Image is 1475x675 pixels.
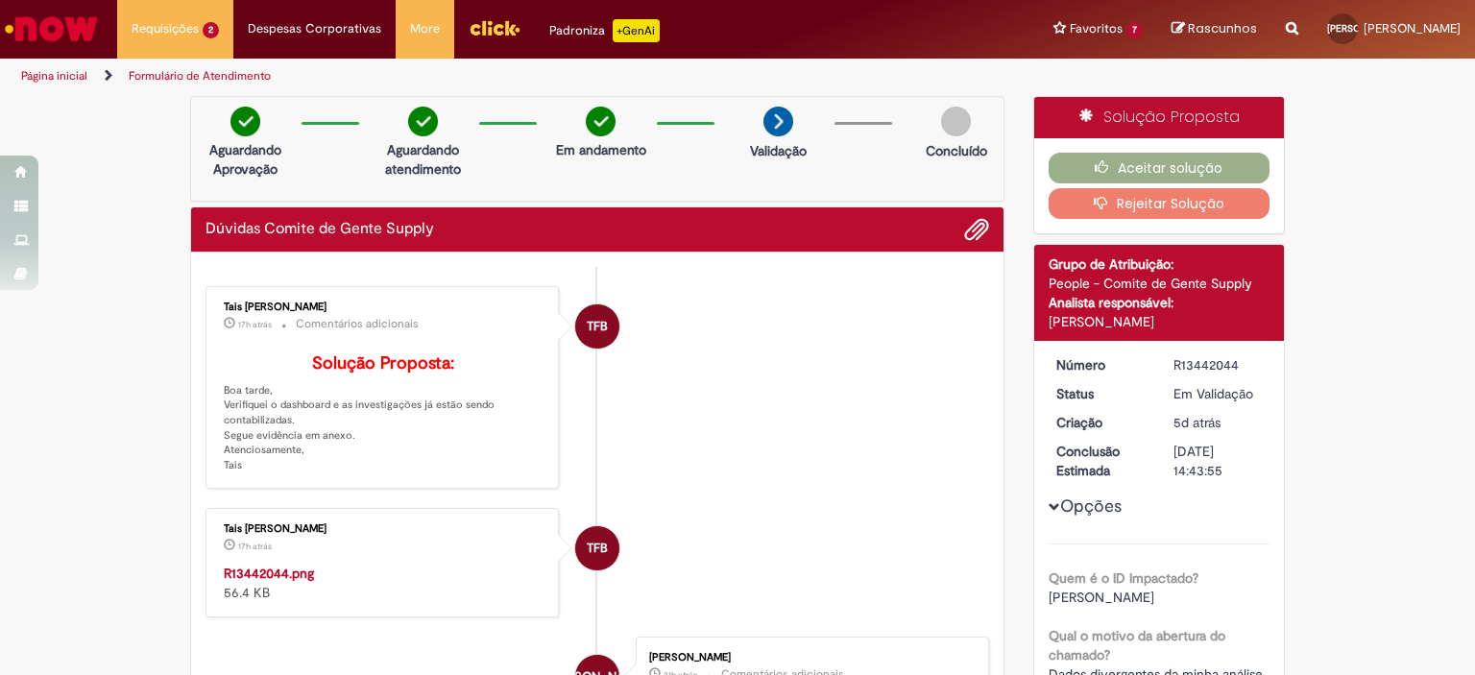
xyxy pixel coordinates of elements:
p: Em andamento [556,140,646,159]
img: check-circle-green.png [586,107,616,136]
div: R13442044 [1173,355,1263,374]
dt: Conclusão Estimada [1042,442,1160,480]
div: Tais [PERSON_NAME] [224,523,544,535]
span: TFB [587,525,608,571]
div: People - Comite de Gente Supply [1049,274,1270,293]
span: Rascunhos [1188,19,1257,37]
div: Tais Folhadella Barbosa Bellagamba [575,304,619,349]
b: Quem é o ID Impactado? [1049,569,1198,587]
b: Solução Proposta: [312,352,454,374]
div: Em Validação [1173,384,1263,403]
div: [PERSON_NAME] [1049,312,1270,331]
a: Página inicial [21,68,87,84]
p: Validação [750,141,807,160]
time: 27/08/2025 15:40:26 [238,541,272,552]
div: Solução Proposta [1034,97,1285,138]
button: Rejeitar Solução [1049,188,1270,219]
span: Requisições [132,19,199,38]
p: Aguardando atendimento [376,140,470,179]
div: Grupo de Atribuição: [1049,254,1270,274]
img: arrow-next.png [763,107,793,136]
span: More [410,19,440,38]
div: 56.4 KB [224,564,544,602]
div: Tais [PERSON_NAME] [224,301,544,313]
span: 5d atrás [1173,414,1221,431]
span: TFB [587,303,608,350]
h2: Dúvidas Comite de Gente Supply Histórico de tíquete [206,221,434,238]
p: +GenAi [613,19,660,42]
span: 7 [1126,22,1143,38]
small: Comentários adicionais [296,316,419,332]
img: check-circle-green.png [408,107,438,136]
button: Aceitar solução [1049,153,1270,183]
p: Concluído [926,141,987,160]
div: Tais Folhadella Barbosa Bellagamba [575,526,619,570]
a: Formulário de Atendimento [129,68,271,84]
span: [PERSON_NAME] [1327,22,1402,35]
div: Analista responsável: [1049,293,1270,312]
img: img-circle-grey.png [941,107,971,136]
time: 23/08/2025 14:37:52 [1173,414,1221,431]
dt: Status [1042,384,1160,403]
div: Padroniza [549,19,660,42]
div: [DATE] 14:43:55 [1173,442,1263,480]
dt: Número [1042,355,1160,374]
img: check-circle-green.png [230,107,260,136]
ul: Trilhas de página [14,59,969,94]
span: [PERSON_NAME] [1049,589,1154,606]
img: ServiceNow [2,10,101,48]
time: 27/08/2025 15:41:00 [238,319,272,330]
a: R13442044.png [224,565,314,582]
img: click_logo_yellow_360x200.png [469,13,520,42]
button: Adicionar anexos [964,217,989,242]
span: Despesas Corporativas [248,19,381,38]
div: 23/08/2025 14:37:52 [1173,413,1263,432]
span: 17h atrás [238,541,272,552]
b: Qual o motivo da abertura do chamado? [1049,627,1225,663]
div: [PERSON_NAME] [649,652,969,663]
span: 2 [203,22,219,38]
span: 17h atrás [238,319,272,330]
dt: Criação [1042,413,1160,432]
span: [PERSON_NAME] [1364,20,1461,36]
p: Boa tarde, Verifiquei o dashboard e as investigações já estão sendo contabilizadas. Segue evidênc... [224,354,544,473]
span: Favoritos [1070,19,1123,38]
a: Rascunhos [1172,20,1257,38]
p: Aguardando Aprovação [199,140,292,179]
